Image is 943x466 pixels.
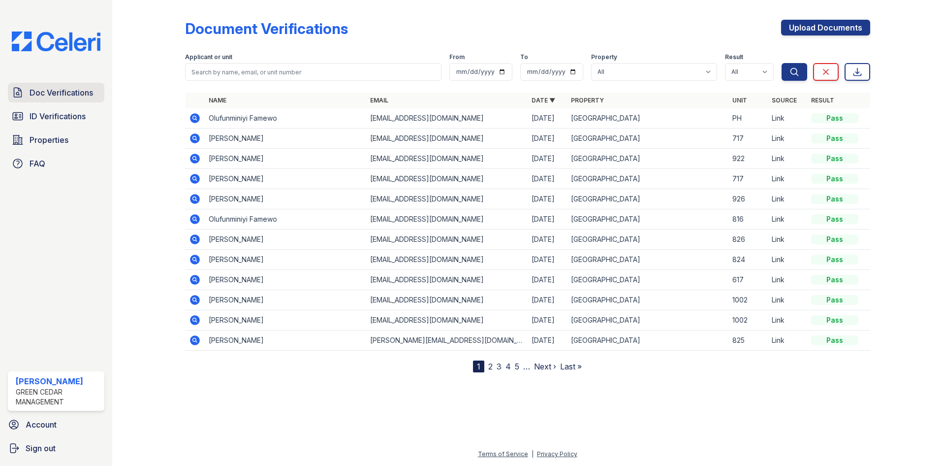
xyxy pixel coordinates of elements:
div: Pass [811,234,858,244]
div: Pass [811,133,858,143]
td: [DATE] [528,331,567,351]
td: [PERSON_NAME] [205,250,366,270]
span: ID Verifications [30,110,86,122]
td: [DATE] [528,149,567,169]
td: 922 [728,149,768,169]
div: Pass [811,113,858,123]
div: Pass [811,335,858,345]
td: [DATE] [528,169,567,189]
td: Olufunminiyi Famewo [205,209,366,230]
td: [DATE] [528,129,567,149]
a: Account [4,415,108,434]
label: To [520,53,528,61]
td: [PERSON_NAME] [205,290,366,310]
td: 825 [728,331,768,351]
div: Document Verifications [185,20,348,37]
a: Source [772,97,797,104]
div: Pass [811,194,858,204]
td: [PERSON_NAME] [205,331,366,351]
td: 1002 [728,310,768,331]
div: Pass [811,214,858,224]
td: 717 [728,169,768,189]
td: 717 [728,129,768,149]
a: Email [370,97,388,104]
td: [GEOGRAPHIC_DATA] [567,270,728,290]
td: [GEOGRAPHIC_DATA] [567,108,728,129]
td: [DATE] [528,189,567,209]
td: [EMAIL_ADDRESS][DOMAIN_NAME] [366,149,528,169]
td: [GEOGRAPHIC_DATA] [567,149,728,169]
a: 4 [505,362,511,371]
td: [GEOGRAPHIC_DATA] [567,250,728,270]
td: [DATE] [528,290,567,310]
td: [GEOGRAPHIC_DATA] [567,129,728,149]
td: Link [768,270,807,290]
td: Link [768,230,807,250]
span: … [523,361,530,372]
td: [PERSON_NAME] [205,270,366,290]
span: Properties [30,134,68,146]
td: [GEOGRAPHIC_DATA] [567,290,728,310]
td: [EMAIL_ADDRESS][DOMAIN_NAME] [366,310,528,331]
td: [DATE] [528,230,567,250]
td: Link [768,310,807,331]
div: Pass [811,275,858,285]
span: Account [26,419,57,431]
td: [DATE] [528,310,567,331]
td: [GEOGRAPHIC_DATA] [567,189,728,209]
span: Sign out [26,442,56,454]
a: Unit [732,97,747,104]
td: [GEOGRAPHIC_DATA] [567,310,728,331]
td: [EMAIL_ADDRESS][DOMAIN_NAME] [366,209,528,230]
label: Property [591,53,617,61]
span: FAQ [30,158,45,169]
div: | [532,450,534,458]
td: [DATE] [528,250,567,270]
td: 816 [728,209,768,230]
td: 1002 [728,290,768,310]
td: Link [768,250,807,270]
input: Search by name, email, or unit number [185,63,441,81]
img: CE_Logo_Blue-a8612792a0a2168367f1c8372b55b34899dd931a85d93a1a3d3e32e68fde9ad4.png [4,32,108,51]
td: [PERSON_NAME] [205,169,366,189]
a: Date ▼ [532,97,555,104]
td: [EMAIL_ADDRESS][DOMAIN_NAME] [366,230,528,250]
a: 2 [488,362,493,371]
a: Next › [534,362,556,371]
a: Properties [8,130,104,150]
label: Applicant or unit [185,53,232,61]
td: 926 [728,189,768,209]
td: [PERSON_NAME] [205,129,366,149]
td: [PERSON_NAME][EMAIL_ADDRESS][DOMAIN_NAME] [366,331,528,351]
td: [GEOGRAPHIC_DATA] [567,169,728,189]
a: Upload Documents [781,20,870,35]
td: 826 [728,230,768,250]
a: ID Verifications [8,106,104,126]
a: Terms of Service [478,450,528,458]
a: Name [209,97,226,104]
td: [EMAIL_ADDRESS][DOMAIN_NAME] [366,129,528,149]
td: [GEOGRAPHIC_DATA] [567,331,728,351]
a: 5 [515,362,519,371]
a: FAQ [8,154,104,173]
td: [PERSON_NAME] [205,149,366,169]
div: [PERSON_NAME] [16,375,100,387]
td: Link [768,290,807,310]
td: [DATE] [528,209,567,230]
td: Olufunminiyi Famewo [205,108,366,129]
td: [EMAIL_ADDRESS][DOMAIN_NAME] [366,270,528,290]
a: Result [811,97,834,104]
div: 1 [473,361,484,372]
div: Pass [811,154,858,164]
td: Link [768,189,807,209]
a: Privacy Policy [537,450,577,458]
td: [EMAIL_ADDRESS][DOMAIN_NAME] [366,169,528,189]
div: Pass [811,255,858,265]
div: Pass [811,295,858,305]
td: [PERSON_NAME] [205,230,366,250]
td: Link [768,169,807,189]
a: Sign out [4,438,108,458]
td: [EMAIL_ADDRESS][DOMAIN_NAME] [366,290,528,310]
div: Pass [811,174,858,184]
